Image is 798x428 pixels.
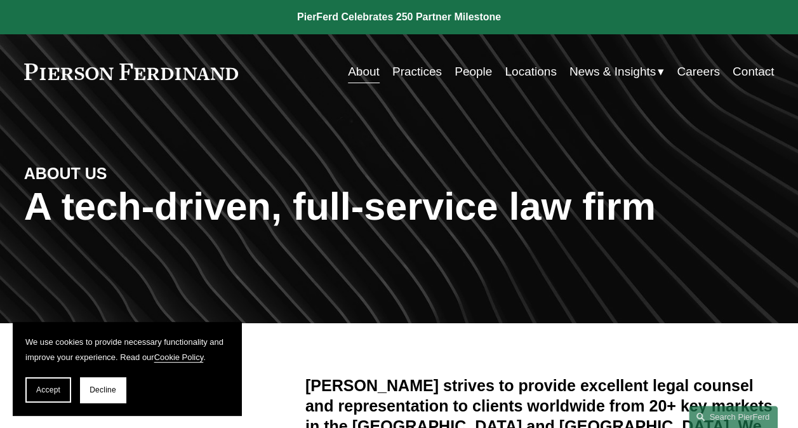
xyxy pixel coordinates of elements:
[689,406,778,428] a: Search this site
[24,184,775,229] h1: A tech-driven, full-service law firm
[36,385,60,394] span: Accept
[392,60,442,84] a: Practices
[90,385,116,394] span: Decline
[505,60,556,84] a: Locations
[569,61,656,83] span: News & Insights
[677,60,720,84] a: Careers
[455,60,492,84] a: People
[25,377,71,403] button: Accept
[569,60,664,84] a: folder dropdown
[13,322,241,415] section: Cookie banner
[348,60,380,84] a: About
[154,352,204,362] a: Cookie Policy
[733,60,774,84] a: Contact
[80,377,126,403] button: Decline
[25,335,229,364] p: We use cookies to provide necessary functionality and improve your experience. Read our .
[24,164,107,182] strong: ABOUT US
